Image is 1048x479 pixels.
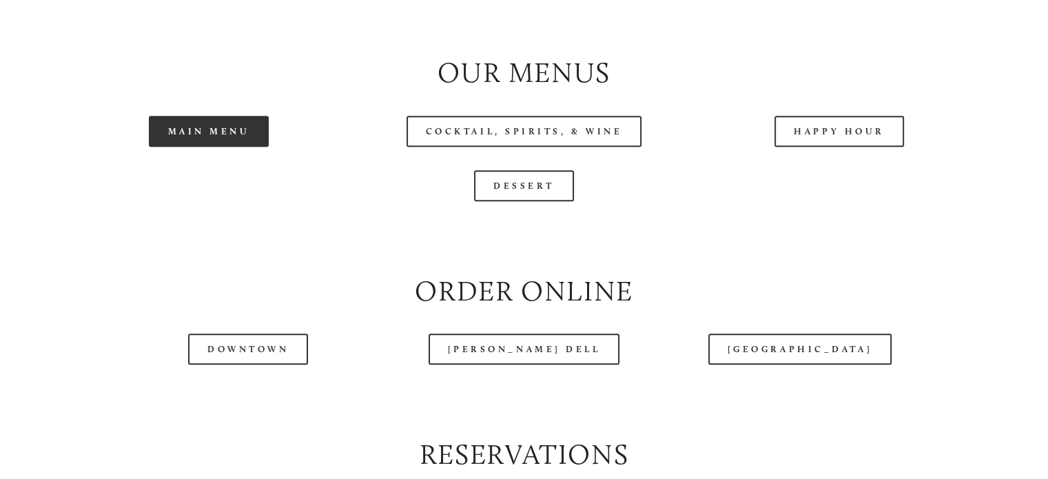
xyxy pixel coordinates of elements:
[63,272,985,311] h2: Order Online
[429,334,620,365] a: [PERSON_NAME] Dell
[774,116,904,147] a: Happy Hour
[407,116,642,147] a: Cocktail, Spirits, & Wine
[708,334,892,365] a: [GEOGRAPHIC_DATA]
[188,334,308,365] a: Downtown
[474,170,574,201] a: Dessert
[63,435,985,474] h2: Reservations
[149,116,269,147] a: Main Menu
